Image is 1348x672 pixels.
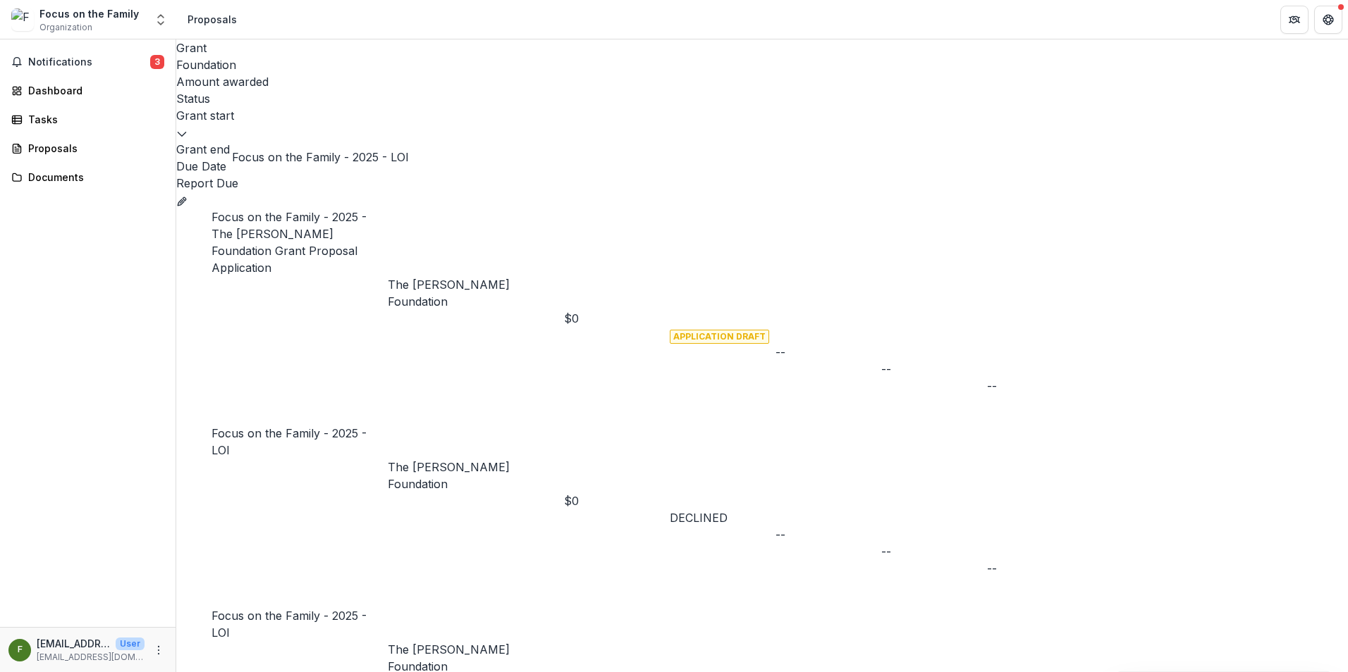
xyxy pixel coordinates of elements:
[37,651,145,664] p: [EMAIL_ADDRESS][DOMAIN_NAME]
[987,378,1093,394] div: --
[670,330,769,344] span: APPLICATION DRAFT
[188,12,237,27] div: Proposals
[176,141,1348,158] div: Grant end
[18,645,23,654] div: foundationrelationships@fotf.org
[176,90,1348,107] div: Status
[881,361,987,378] div: --
[151,6,171,34] button: Open entity switcher
[28,170,159,185] div: Documents
[564,310,670,327] div: $0
[176,107,1348,141] div: Grant start
[39,6,139,21] div: Focus on the Family
[176,56,1348,73] div: Foundation
[1280,6,1309,34] button: Partners
[6,166,170,189] a: Documents
[6,108,170,131] a: Tasks
[388,276,564,310] p: The [PERSON_NAME] Foundation
[28,141,159,156] div: Proposals
[176,158,1348,175] div: Due Date
[1314,6,1342,34] button: Get Help
[564,492,670,509] div: $0
[212,210,367,275] a: Focus on the Family - 2025 - The [PERSON_NAME] Foundation Grant Proposal Application
[670,511,728,525] span: DECLINED
[150,55,164,69] span: 3
[176,107,1348,124] div: Grant start
[28,112,159,127] div: Tasks
[388,459,564,492] p: The [PERSON_NAME] Foundation
[176,175,1348,192] div: Report Due
[182,9,243,30] nav: breadcrumb
[176,39,1348,56] div: Grant
[28,56,150,68] span: Notifications
[987,560,1093,577] div: --
[6,79,170,102] a: Dashboard
[776,344,881,361] div: --
[37,636,110,651] p: [EMAIL_ADDRESS][DOMAIN_NAME]
[212,609,367,640] a: Focus on the Family - 2025 - LOI
[28,83,159,98] div: Dashboard
[232,150,409,164] a: Focus on the Family - 2025 - LOI
[6,137,170,160] a: Proposals
[176,192,188,209] button: Grant f147e094-adf9-499d-b0cb-35cc595041b5
[212,426,367,457] a: Focus on the Family - 2025 - LOI
[11,8,34,31] img: Focus on the Family
[176,73,1348,90] div: Amount awarded
[881,543,987,560] div: --
[39,21,92,34] span: Organization
[6,51,170,73] button: Notifications3
[116,637,145,650] p: User
[776,526,881,543] div: --
[176,128,188,139] svg: sorted descending
[150,642,167,659] button: More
